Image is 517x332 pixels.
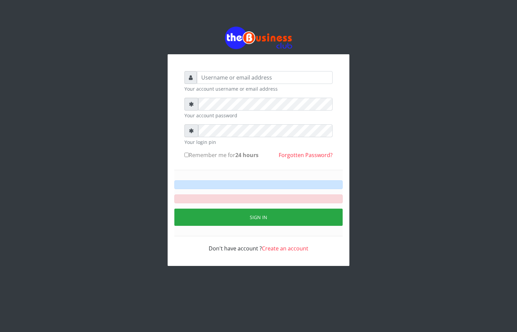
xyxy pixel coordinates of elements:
[184,139,333,146] small: Your login pin
[184,112,333,119] small: Your account password
[235,151,258,159] b: 24 hours
[184,151,258,159] label: Remember me for
[184,236,333,252] div: Don't have account ?
[184,153,189,157] input: Remember me for24 hours
[197,71,333,84] input: Username or email address
[262,245,308,252] a: Create an account
[279,151,333,159] a: Forgotten Password?
[184,85,333,92] small: Your account username or email address
[174,209,343,226] button: Sign in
